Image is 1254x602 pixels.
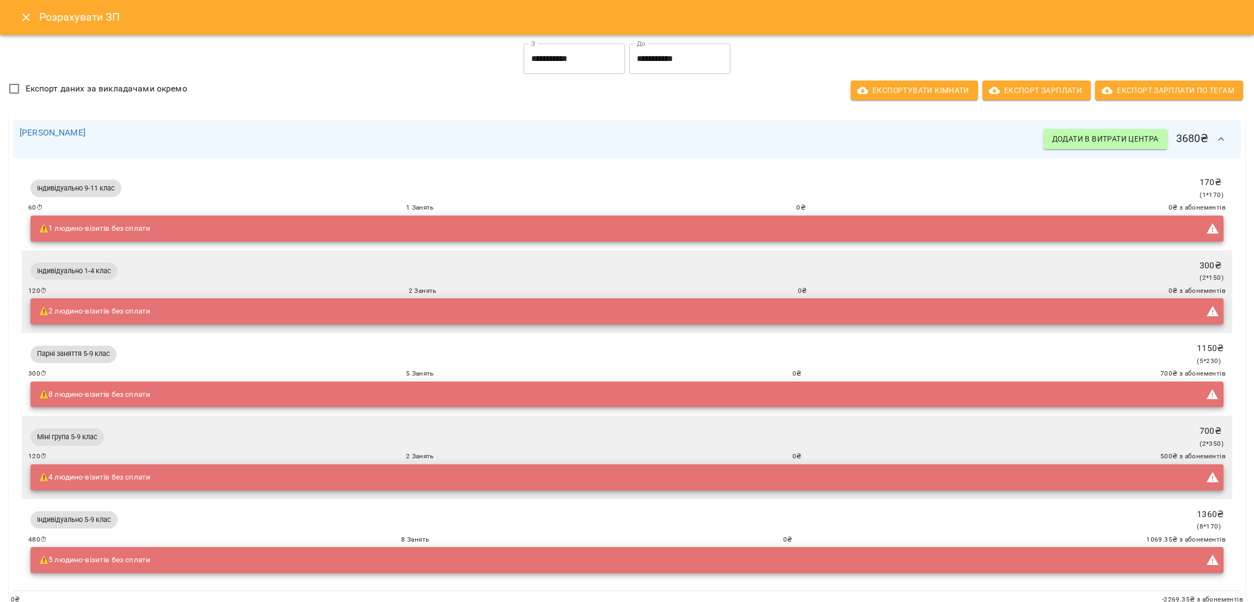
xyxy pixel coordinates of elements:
span: 120 ⏱ [28,286,47,297]
span: Індивідуально 9-11 клас [30,183,121,193]
span: ( 2 * 150 ) [1200,274,1224,281]
span: Парні заняття 5-9 клас [30,349,116,359]
span: 0 ₴ [783,535,792,545]
p: 1150 ₴ [1197,342,1224,355]
span: 0 ₴ з абонементів [1169,286,1226,297]
span: 0 ₴ [798,286,807,297]
span: 8 Занять [401,535,429,545]
button: Додати в витрати центра [1043,129,1167,149]
span: 5 Занять [406,368,434,379]
span: 2 Занять [406,451,434,462]
span: Експорт даних за викладачами окремо [26,82,187,95]
p: 700 ₴ [1200,425,1224,438]
span: Міні група 5-9 клас [30,432,104,442]
span: 0 ₴ [796,202,806,213]
span: 500 ₴ з абонементів [1160,451,1226,462]
span: ( 1 * 170 ) [1200,191,1224,199]
span: 1 Занять [406,202,434,213]
div: ⚠️ 4 людино-візитів без сплати [39,468,150,487]
span: 0 ₴ з абонементів [1169,202,1226,213]
h6: 3680 ₴ [1043,126,1234,152]
span: 300 ⏱ [28,368,47,379]
span: ( 8 * 170 ) [1197,523,1221,530]
span: 480 ⏱ [28,535,47,545]
span: 0 ₴ [792,451,802,462]
span: 60 ⏱ [28,202,43,213]
button: Експорт Зарплати [982,81,1091,100]
p: 300 ₴ [1200,259,1224,272]
div: ⚠️ 8 людино-візитів без сплати [39,385,150,404]
p: 1360 ₴ [1197,508,1224,521]
span: 2 Занять [409,286,437,297]
div: ⚠️ 1 людино-візитів без сплати [39,219,150,238]
span: ( 2 * 350 ) [1200,440,1224,447]
h6: Розрахувати ЗП [39,9,1241,26]
button: Close [13,4,39,30]
span: Експорт Зарплати [991,84,1082,97]
span: Індивідуально 5-9 клас [30,515,118,525]
button: Експорт Зарплати по тегам [1095,81,1243,100]
button: Експортувати кімнати [851,81,978,100]
span: ( 5 * 230 ) [1197,357,1221,365]
span: Індивідуально 1-4 клас [30,266,118,276]
span: 700 ₴ з абонементів [1160,368,1226,379]
div: ⚠️ 2 людино-візитів без сплати [39,302,150,321]
div: ⚠️ 5 людино-візитів без сплати [39,550,150,570]
span: Додати в витрати центра [1052,132,1159,145]
p: 170 ₴ [1200,176,1224,189]
a: [PERSON_NAME] [20,127,85,138]
span: Експортувати кімнати [859,84,969,97]
span: 1069.35 ₴ з абонементів [1146,535,1226,545]
span: Експорт Зарплати по тегам [1104,84,1234,97]
span: 120 ⏱ [28,451,47,462]
span: 0 ₴ [792,368,802,379]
